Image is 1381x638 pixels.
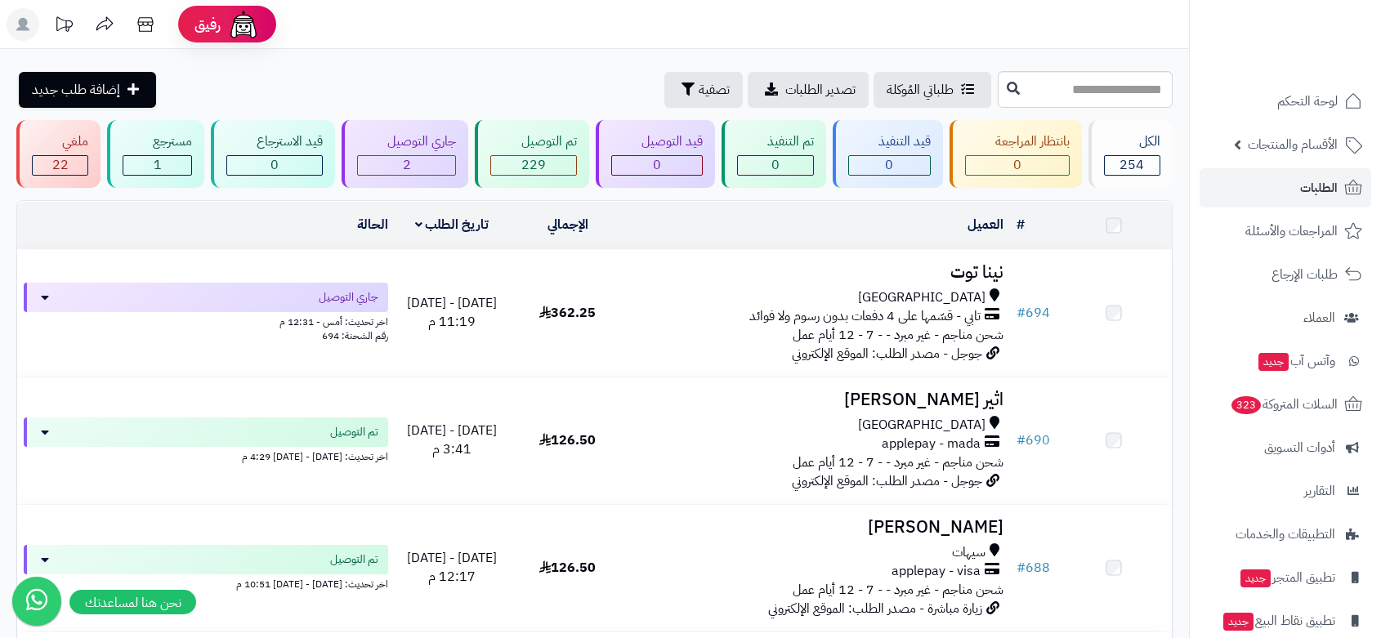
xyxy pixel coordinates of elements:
div: اخر تحديث: [DATE] - [DATE] 10:51 م [24,574,388,591]
span: رفيق [194,15,221,34]
span: 1 [154,155,162,175]
a: المراجعات والأسئلة [1200,212,1371,251]
span: التقارير [1304,480,1335,502]
a: قيد التوصيل 0 [592,120,718,188]
a: العميل [968,215,1003,234]
span: 0 [771,155,780,175]
button: تصفية [664,72,743,108]
span: شحن مناجم - غير مبرد - - 7 - 12 أيام عمل [793,580,1003,600]
h3: [PERSON_NAME] [632,518,1003,537]
a: #694 [1017,303,1050,323]
span: # [1017,558,1026,578]
span: جوجل - مصدر الطلب: الموقع الإلكتروني [792,471,982,491]
span: تطبيق المتجر [1239,566,1335,589]
span: 0 [885,155,893,175]
div: 0 [612,156,702,175]
span: تم التوصيل [330,424,378,440]
span: 362.25 [539,303,596,323]
a: #690 [1017,431,1050,450]
span: 254 [1120,155,1144,175]
a: تصدير الطلبات [748,72,869,108]
span: [GEOGRAPHIC_DATA] [858,416,985,435]
a: تطبيق المتجرجديد [1200,558,1371,597]
a: بانتظار المراجعة 0 [946,120,1085,188]
a: الحالة [357,215,388,234]
div: جاري التوصيل [357,132,456,151]
a: تاريخ الطلب [415,215,489,234]
span: وآتس آب [1257,350,1335,373]
span: applepay - mada [882,435,981,453]
a: جاري التوصيل 2 [338,120,472,188]
a: التطبيقات والخدمات [1200,515,1371,554]
a: طلبات الإرجاع [1200,255,1371,294]
span: إضافة طلب جديد [32,80,120,100]
span: [GEOGRAPHIC_DATA] [858,288,985,307]
span: 229 [521,155,546,175]
span: شحن مناجم - غير مبرد - - 7 - 12 أيام عمل [793,453,1003,472]
a: تم التوصيل 229 [472,120,592,188]
span: جوجل - مصدر الطلب: الموقع الإلكتروني [792,344,982,364]
div: 0 [966,156,1069,175]
span: طلبات الإرجاع [1272,263,1338,286]
span: تصدير الطلبات [785,80,856,100]
a: لوحة التحكم [1200,82,1371,121]
span: الأقسام والمنتجات [1248,133,1338,156]
span: # [1017,303,1026,323]
a: وآتس آبجديد [1200,341,1371,381]
a: الإجمالي [547,215,588,234]
div: تم التوصيل [490,132,576,151]
a: الطلبات [1200,168,1371,207]
a: إضافة طلب جديد [19,72,156,108]
span: العملاء [1303,306,1335,329]
span: التطبيقات والخدمات [1236,523,1335,546]
span: جاري التوصيل [319,289,378,306]
a: #688 [1017,558,1050,578]
span: أدوات التسويق [1264,436,1335,459]
div: 229 [491,156,575,175]
span: 2 [403,155,411,175]
div: 0 [849,156,930,175]
span: 0 [653,155,661,175]
img: ai-face.png [227,8,260,41]
span: تم التوصيل [330,551,378,568]
h3: نينا توت [632,263,1003,282]
div: الكل [1104,132,1160,151]
span: 0 [1013,155,1021,175]
span: 126.50 [539,558,596,578]
a: # [1017,215,1025,234]
a: طلباتي المُوكلة [874,72,991,108]
a: الكل254 [1085,120,1176,188]
div: قيد التوصيل [611,132,703,151]
a: التقارير [1200,471,1371,511]
span: تصفية [699,80,730,100]
span: شحن مناجم - غير مبرد - - 7 - 12 أيام عمل [793,325,1003,345]
a: قيد التنفيذ 0 [829,120,946,188]
div: 1 [123,156,191,175]
div: 22 [33,156,87,175]
a: ملغي 22 [13,120,104,188]
span: سيهات [952,543,985,562]
a: السلات المتروكة323 [1200,385,1371,424]
span: المراجعات والأسئلة [1245,220,1338,243]
div: 0 [227,156,322,175]
span: الطلبات [1300,176,1338,199]
a: العملاء [1200,298,1371,337]
a: أدوات التسويق [1200,428,1371,467]
span: 0 [270,155,279,175]
span: رقم الشحنة: 694 [322,328,388,343]
span: طلباتي المُوكلة [887,80,954,100]
span: جديد [1223,613,1254,631]
span: لوحة التحكم [1277,90,1338,113]
div: اخر تحديث: أمس - 12:31 م [24,312,388,329]
div: مسترجع [123,132,192,151]
h3: اثير [PERSON_NAME] [632,390,1003,409]
div: قيد التنفيذ [848,132,931,151]
div: بانتظار المراجعة [965,132,1070,151]
span: # [1017,431,1026,450]
div: اخر تحديث: [DATE] - [DATE] 4:29 م [24,447,388,464]
span: [DATE] - [DATE] 12:17 م [407,548,497,587]
div: ملغي [32,132,88,151]
div: تم التنفيذ [737,132,814,151]
span: السلات المتروكة [1230,393,1338,416]
span: تابي - قسّمها على 4 دفعات بدون رسوم ولا فوائد [749,307,981,326]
